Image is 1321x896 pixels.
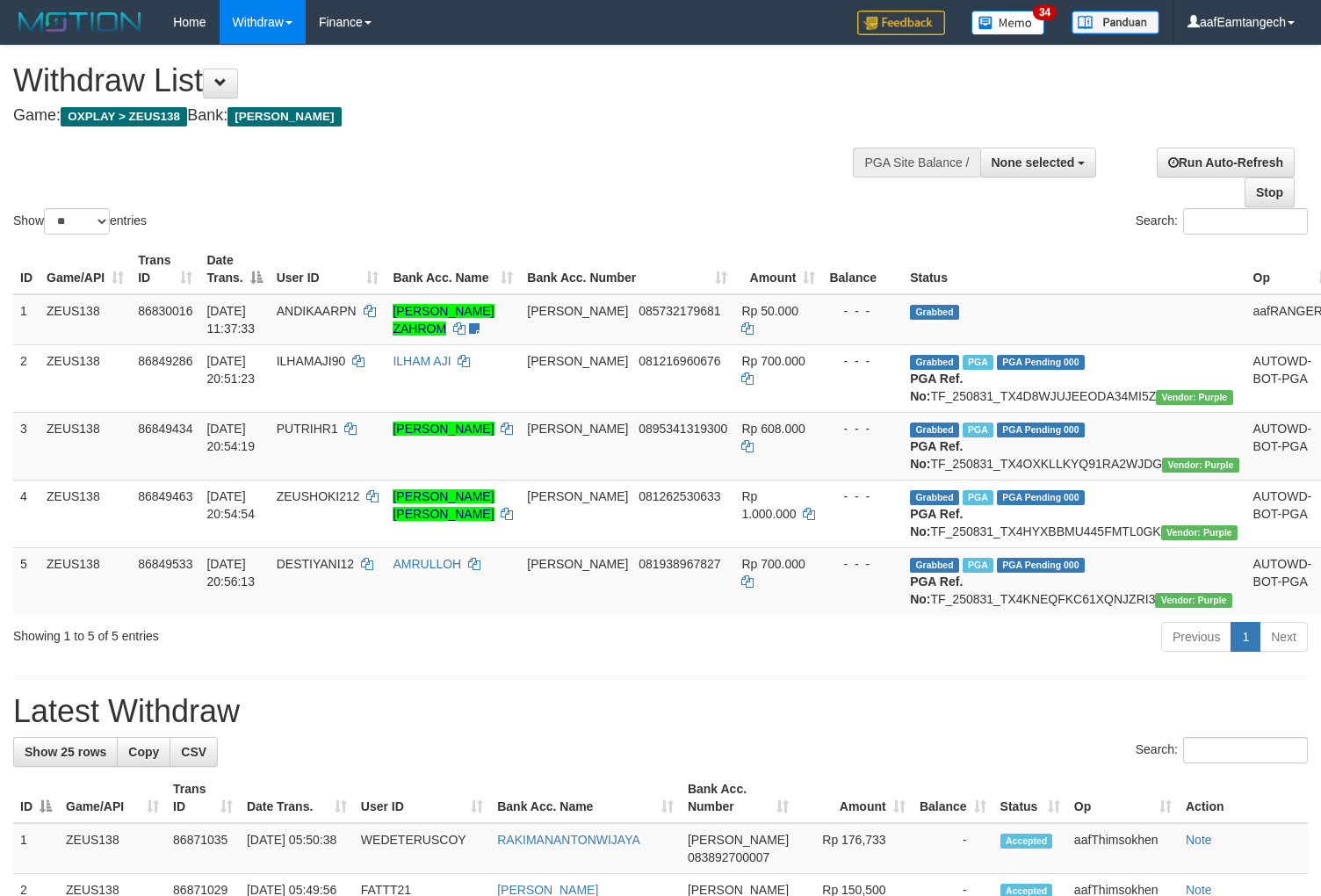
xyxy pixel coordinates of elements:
[688,850,769,864] span: Copy 083892700007 to clipboard
[910,305,959,320] span: Grabbed
[1186,833,1212,847] a: Note
[1260,622,1308,652] a: Next
[497,833,640,847] a: RAKIMANANTONWIJAYA
[13,344,40,412] td: 2
[40,547,131,615] td: ZEUS138
[13,244,40,294] th: ID
[963,423,993,437] span: Marked by aafRornrotha
[13,9,147,35] img: MOTION_logo.png
[25,745,106,759] span: Show 25 rows
[393,354,451,368] a: ILHAM AJI
[1162,458,1238,473] span: Vendor URL: https://trx4.1velocity.biz
[40,344,131,412] td: ZEUS138
[527,489,628,503] span: [PERSON_NAME]
[277,489,360,503] span: ZEUSHOKI212
[181,745,206,759] span: CSV
[277,304,357,318] span: ANDIKAARPN
[910,490,959,505] span: Grabbed
[741,489,796,521] span: Rp 1.000.000
[829,555,896,573] div: - - -
[386,244,520,294] th: Bank Acc. Name: activate to sort column ascending
[997,355,1085,370] span: PGA Pending
[138,422,192,436] span: 86849434
[997,490,1085,505] span: PGA Pending
[1156,390,1232,405] span: Vendor URL: https://trx4.1velocity.biz
[13,773,59,823] th: ID: activate to sort column descending
[138,354,192,368] span: 86849286
[1161,622,1231,652] a: Previous
[796,773,913,823] th: Amount: activate to sort column ascending
[1161,525,1238,540] span: Vendor URL: https://trx4.1velocity.biz
[963,558,993,573] span: Marked by aafRornrotha
[913,823,993,874] td: -
[857,11,945,35] img: Feedback.jpg
[40,244,131,294] th: Game/API: activate to sort column ascending
[13,547,40,615] td: 5
[166,823,240,874] td: 86871035
[527,304,628,318] span: [PERSON_NAME]
[40,294,131,345] td: ZEUS138
[13,294,40,345] td: 1
[1183,737,1308,763] input: Search:
[829,488,896,505] div: - - -
[44,208,110,235] select: Showentries
[13,107,863,125] h4: Game: Bank:
[61,107,187,126] span: OXPLAY > ZEUS138
[138,304,192,318] span: 86830016
[13,412,40,480] td: 3
[910,355,959,370] span: Grabbed
[354,823,490,874] td: WEDETERUSCOY
[1155,593,1231,608] span: Vendor URL: https://trx4.1velocity.biz
[1183,208,1308,235] input: Search:
[13,737,118,767] a: Show 25 rows
[1033,4,1057,20] span: 34
[527,557,628,571] span: [PERSON_NAME]
[240,773,354,823] th: Date Trans.: activate to sort column ascending
[170,737,218,767] a: CSV
[688,833,789,847] span: [PERSON_NAME]
[490,773,681,823] th: Bank Acc. Name: activate to sort column ascending
[639,557,720,571] span: Copy 081938967827 to clipboard
[277,354,346,368] span: ILHAMAJI90
[13,63,863,98] h1: Withdraw List
[903,547,1245,615] td: TF_250831_TX4KNEQFKC61XQNJZRI3
[1067,823,1179,874] td: aafThimsokhen
[910,439,963,471] b: PGA Ref. No:
[910,558,959,573] span: Grabbed
[13,620,538,645] div: Showing 1 to 5 of 5 entries
[206,304,255,336] span: [DATE] 11:37:33
[240,823,354,874] td: [DATE] 05:50:38
[734,244,822,294] th: Amount: activate to sort column ascending
[138,489,192,503] span: 86849463
[206,354,255,386] span: [DATE] 20:51:23
[1136,208,1308,235] label: Search:
[393,422,494,436] a: [PERSON_NAME]
[1245,177,1295,207] a: Stop
[527,422,628,436] span: [PERSON_NAME]
[13,480,40,547] td: 4
[527,354,628,368] span: [PERSON_NAME]
[40,412,131,480] td: ZEUS138
[59,773,166,823] th: Game/API: activate to sort column ascending
[131,244,199,294] th: Trans ID: activate to sort column ascending
[393,557,461,571] a: AMRULLOH
[992,155,1075,170] span: None selected
[138,557,192,571] span: 86849533
[277,557,354,571] span: DESTIYANI12
[903,480,1245,547] td: TF_250831_TX4HYXBBMU445FMTL0GK
[59,823,166,874] td: ZEUS138
[980,148,1097,177] button: None selected
[903,244,1245,294] th: Status
[639,354,720,368] span: Copy 081216960676 to clipboard
[393,489,494,521] a: [PERSON_NAME] [PERSON_NAME]
[822,244,903,294] th: Balance
[199,244,269,294] th: Date Trans.: activate to sort column descending
[971,11,1045,35] img: Button%20Memo.svg
[910,372,963,403] b: PGA Ref. No:
[910,574,963,606] b: PGA Ref. No:
[128,745,159,759] span: Copy
[829,302,896,320] div: - - -
[1179,773,1308,823] th: Action
[40,480,131,547] td: ZEUS138
[963,490,993,505] span: Marked by aafRornrotha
